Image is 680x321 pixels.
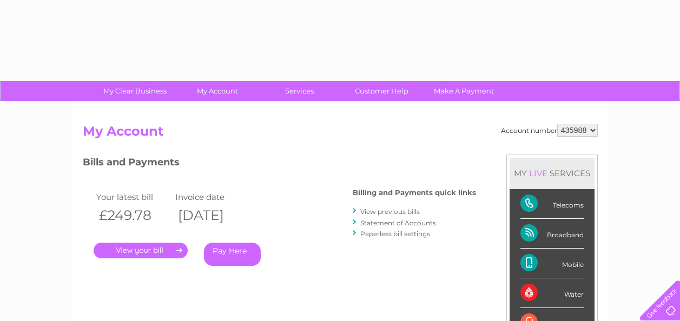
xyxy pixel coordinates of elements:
a: Make A Payment [419,81,509,101]
th: [DATE] [173,204,252,226]
a: Paperless bill settings [360,230,430,238]
a: Pay Here [204,243,261,266]
a: View previous bills [360,208,420,216]
h3: Bills and Payments [83,155,476,173]
a: Customer Help [337,81,426,101]
div: Telecoms [520,189,584,219]
td: Invoice date [173,190,252,204]
h4: Billing and Payments quick links [353,189,476,197]
div: Broadband [520,219,584,249]
a: My Clear Business [90,81,180,101]
a: My Account [173,81,262,101]
div: LIVE [527,168,550,178]
a: Statement of Accounts [360,219,436,227]
h2: My Account [83,124,598,144]
div: Account number [501,124,598,137]
div: Water [520,278,584,308]
div: MY SERVICES [510,158,595,189]
th: £249.78 [94,204,173,226]
a: Services [255,81,344,101]
a: . [94,243,188,258]
td: Your latest bill [94,190,173,204]
div: Mobile [520,249,584,278]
